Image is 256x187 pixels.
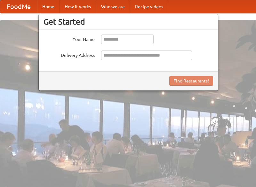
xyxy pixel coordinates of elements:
button: Find Restaurants! [169,76,213,86]
label: Your Name [44,35,95,43]
h3: Get Started [44,17,213,27]
a: FoodMe [0,0,37,13]
a: Recipe videos [130,0,168,13]
a: Home [37,0,60,13]
a: How it works [60,0,96,13]
a: Who we are [96,0,130,13]
label: Delivery Address [44,51,95,58]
